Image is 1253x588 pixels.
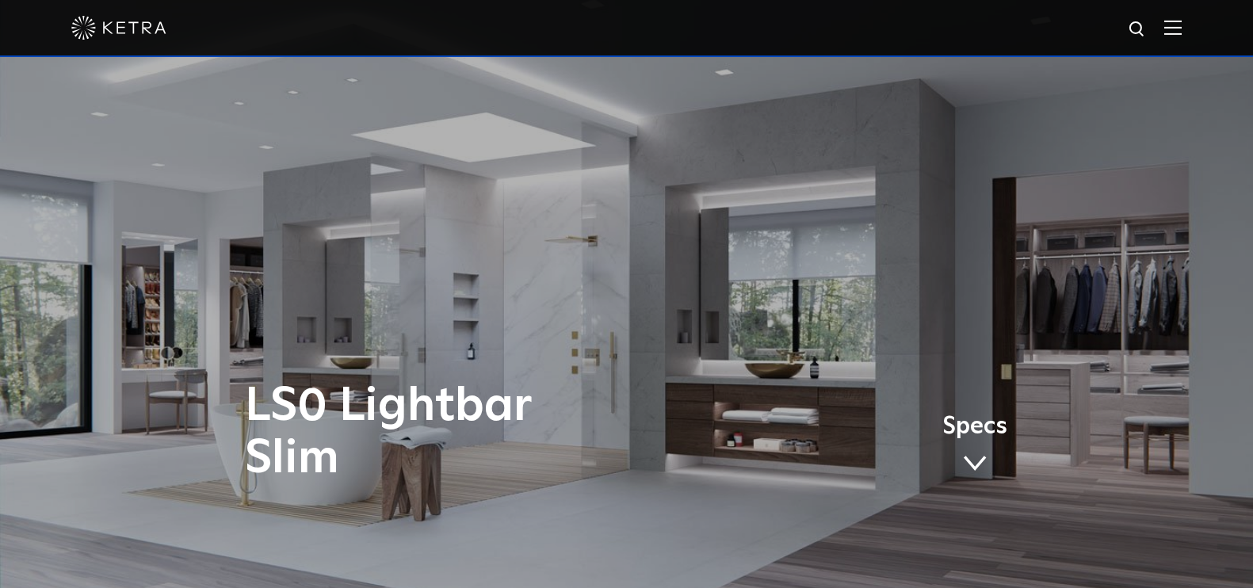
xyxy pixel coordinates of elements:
img: ketra-logo-2019-white [71,16,166,40]
img: Hamburger%20Nav.svg [1164,20,1182,35]
span: Specs [942,415,1007,438]
h1: LS0 Lightbar Slim [245,380,693,485]
a: Specs [942,415,1007,477]
img: search icon [1128,20,1148,40]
